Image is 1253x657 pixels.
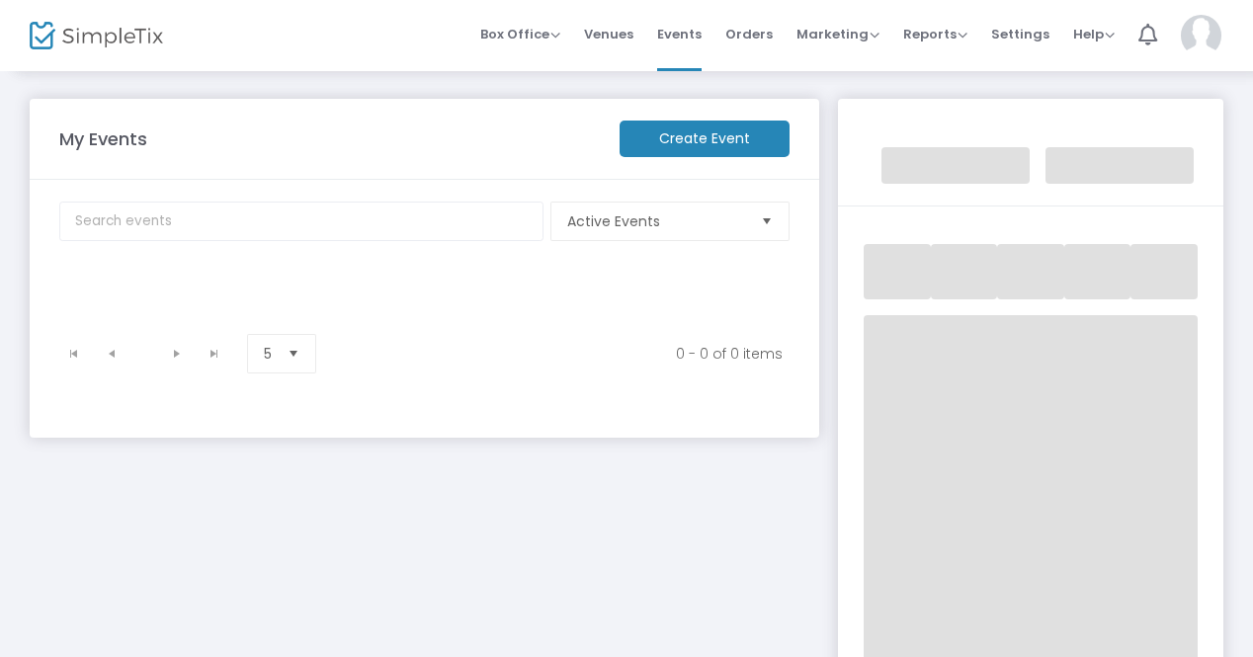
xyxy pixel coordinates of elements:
m-button: Create Event [620,121,790,157]
div: Data table [47,276,804,325]
span: Orders [725,9,773,59]
span: Box Office [480,25,560,43]
span: 5 [264,344,272,364]
button: Select [753,203,781,240]
input: Search events [59,202,543,241]
m-panel-title: My Events [49,125,610,152]
span: Settings [991,9,1049,59]
span: Active Events [567,211,745,231]
span: Help [1073,25,1115,43]
span: Marketing [796,25,879,43]
span: Reports [903,25,967,43]
span: Venues [584,9,633,59]
button: Select [280,335,307,372]
kendo-pager-info: 0 - 0 of 0 items [352,344,783,364]
span: Events [657,9,702,59]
